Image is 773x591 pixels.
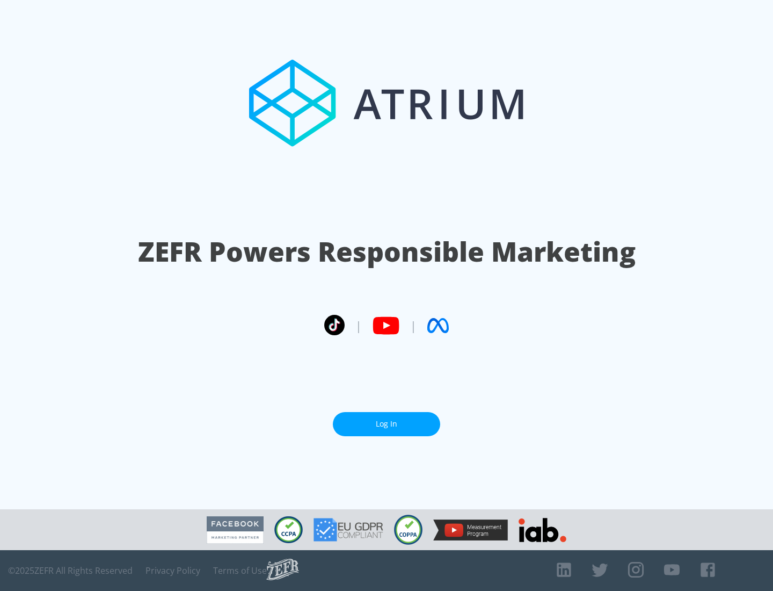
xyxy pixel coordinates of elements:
img: GDPR Compliant [313,518,383,542]
span: | [355,318,362,334]
img: YouTube Measurement Program [433,520,508,540]
span: | [410,318,417,334]
a: Log In [333,412,440,436]
img: Facebook Marketing Partner [207,516,264,544]
h1: ZEFR Powers Responsible Marketing [138,233,636,270]
img: COPPA Compliant [394,515,422,545]
span: © 2025 ZEFR All Rights Reserved [8,565,133,576]
img: CCPA Compliant [274,516,303,543]
a: Privacy Policy [145,565,200,576]
img: IAB [519,518,566,542]
a: Terms of Use [213,565,267,576]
